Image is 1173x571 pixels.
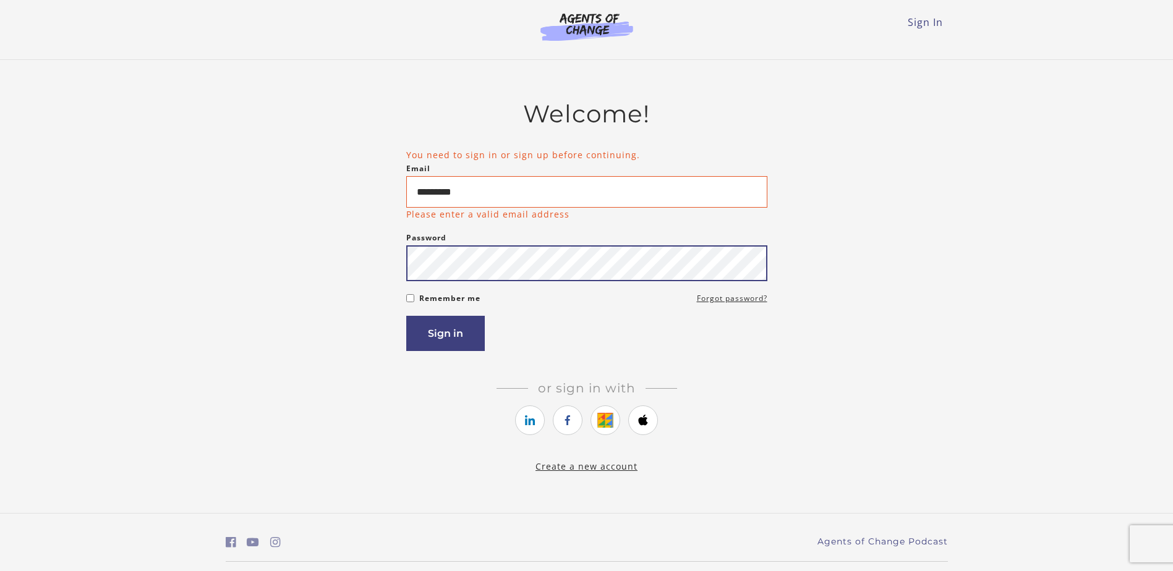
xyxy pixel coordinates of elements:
a: Agents of Change Podcast [817,535,948,548]
a: https://www.instagram.com/agentsofchangeprep/ (Open in a new window) [270,533,281,551]
p: Please enter a valid email address [406,208,569,221]
i: https://www.youtube.com/c/AgentsofChangeTestPrepbyMeaganMitchell (Open in a new window) [247,536,259,548]
a: https://courses.thinkific.com/users/auth/facebook?ss%5Breferral%5D=&ss%5Buser_return_to%5D=%2Facc... [553,405,582,435]
i: https://www.instagram.com/agentsofchangeprep/ (Open in a new window) [270,536,281,548]
label: Remember me [419,291,480,306]
button: Sign in [406,316,485,351]
label: Email [406,161,430,176]
span: Or sign in with [528,381,646,395]
a: Forgot password? [697,291,767,306]
a: https://courses.thinkific.com/users/auth/linkedin?ss%5Breferral%5D=&ss%5Buser_return_to%5D=%2Facc... [515,405,545,435]
li: You need to sign in or sign up before continuing. [406,148,767,161]
i: https://www.facebook.com/groups/aswbtestprep (Open in a new window) [226,536,236,548]
a: https://courses.thinkific.com/users/auth/google?ss%5Breferral%5D=&ss%5Buser_return_to%5D=%2Faccou... [591,405,620,435]
h2: Welcome! [406,99,767,129]
a: https://www.facebook.com/groups/aswbtestprep (Open in a new window) [226,533,236,551]
img: Agents of Change Logo [527,12,646,41]
a: Sign In [908,15,943,29]
a: https://courses.thinkific.com/users/auth/apple?ss%5Breferral%5D=&ss%5Buser_return_to%5D=%2Faccoun... [628,405,658,435]
label: Password [406,231,446,245]
a: Create a new account [535,460,638,472]
a: https://www.youtube.com/c/AgentsofChangeTestPrepbyMeaganMitchell (Open in a new window) [247,533,259,551]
